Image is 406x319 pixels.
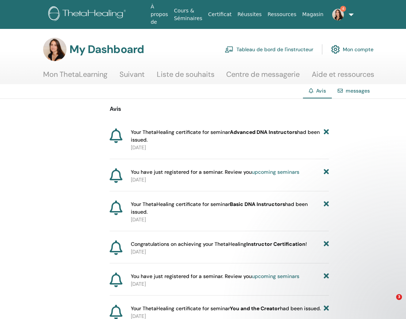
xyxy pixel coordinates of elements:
[226,70,300,84] a: Centre de messagerie
[230,201,285,207] b: Basic DNA Instructors
[48,6,129,23] img: logo.png
[205,8,235,21] a: Certificat
[299,8,326,21] a: Magasin
[119,70,145,84] a: Suivant
[43,70,107,84] a: Mon ThetaLearning
[235,8,265,21] a: Réussites
[131,128,324,144] span: Your ThetaHealing certificate for seminar had been issued.
[252,273,299,279] a: upcoming seminars
[246,241,306,247] b: Instructor Certification
[131,200,324,216] span: Your ThetaHealing certificate for seminar had been issued.
[340,6,346,12] span: 4
[312,70,374,84] a: Aide et ressources
[69,43,144,56] h3: My Dashboard
[131,216,329,224] p: [DATE]
[131,168,299,176] span: You have just registered for a seminar. Review you
[110,105,329,113] p: Avis
[316,87,326,94] span: Avis
[265,8,299,21] a: Ressources
[131,280,329,288] p: [DATE]
[252,169,299,175] a: upcoming seminars
[131,240,307,248] span: Congratulations on achieving your ThetaHealing !
[332,9,344,20] img: default.jpg
[230,129,297,135] b: Advanced DNA Instructors
[43,38,67,61] img: default.jpg
[230,305,280,312] b: You and the Creator
[131,273,299,280] span: You have just registered for a seminar. Review you
[331,41,373,57] a: Mon compte
[381,294,399,312] iframe: Intercom live chat
[326,3,345,26] a: 4
[131,176,329,184] p: [DATE]
[131,144,329,151] p: [DATE]
[131,248,329,256] p: [DATE]
[331,43,340,56] img: cog.svg
[131,305,321,312] span: Your ThetaHealing certificate for seminar had been issued.
[171,4,205,25] a: Cours & Séminaires
[157,70,215,84] a: Liste de souhaits
[225,41,313,57] a: Tableau de bord de l'instructeur
[225,46,234,53] img: chalkboard-teacher.svg
[346,87,370,94] a: messages
[396,294,402,300] span: 3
